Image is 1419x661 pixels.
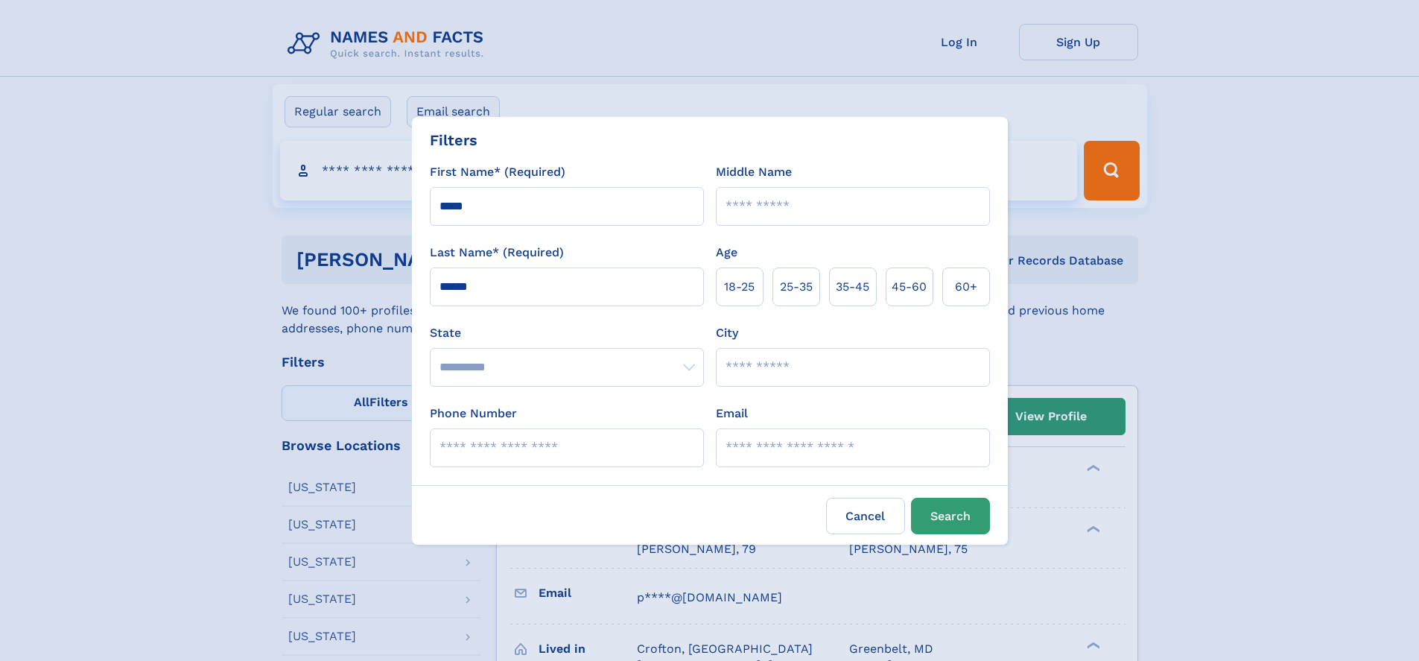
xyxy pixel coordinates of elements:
[836,278,869,296] span: 35‑45
[430,324,704,342] label: State
[430,163,565,181] label: First Name* (Required)
[955,278,977,296] span: 60+
[780,278,813,296] span: 25‑35
[430,405,517,423] label: Phone Number
[724,278,755,296] span: 18‑25
[430,244,564,262] label: Last Name* (Required)
[716,163,792,181] label: Middle Name
[430,129,477,151] div: Filters
[911,498,990,534] button: Search
[716,324,738,342] label: City
[716,244,737,262] label: Age
[826,498,905,534] label: Cancel
[892,278,927,296] span: 45‑60
[716,405,748,423] label: Email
